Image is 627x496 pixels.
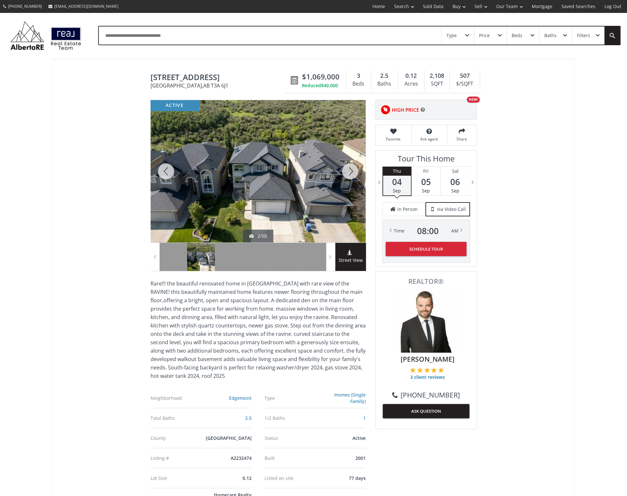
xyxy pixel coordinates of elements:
[383,177,411,186] span: 04
[453,79,476,89] div: $/SQFT
[415,136,444,142] span: Ask agent
[544,33,557,38] div: Baths
[401,79,421,89] div: Acres
[151,83,287,88] span: [GEOGRAPHIC_DATA] , AB T3A 6J1
[431,367,437,373] img: 4 of 5 stars
[512,33,522,38] div: Beds
[479,33,490,38] div: Price
[151,476,204,480] div: Lot Size
[265,416,318,420] div: 1/2 Baths
[374,79,394,89] div: Baths
[363,415,366,421] a: 1
[394,288,458,353] img: Photo of Tyler Remington
[54,4,119,9] span: [EMAIL_ADDRESS][DOMAIN_NAME]
[355,455,366,461] span: 2001
[206,435,252,441] span: [GEOGRAPHIC_DATA]
[334,392,366,404] a: Homes (Single Family)
[382,154,470,166] h3: Tour This Home
[437,206,466,212] span: via Video Call
[243,475,252,481] span: 0.12
[453,72,476,80] div: 507
[265,436,318,440] div: Status
[451,136,473,142] span: Share
[441,167,470,176] div: Sat
[151,456,204,460] div: Listing #
[451,188,459,194] span: Sep
[392,390,460,400] a: [PHONE_NUMBER]
[428,79,446,89] div: SQFT
[151,396,204,400] div: Neighborhood
[417,226,439,235] span: 08 : 00
[321,82,338,89] span: $40,000
[577,33,590,38] div: Filters
[383,167,411,176] div: Thu
[265,456,318,460] div: Built
[229,395,252,401] a: Edgemont
[393,188,401,194] span: Sep
[7,19,85,52] img: Logo
[379,136,408,142] span: Favorite
[412,167,440,176] div: Fri
[410,374,445,380] span: 3 client reviews
[441,177,470,186] span: 06
[350,79,368,89] div: Beds
[392,107,419,113] span: HIGH PRICE
[151,279,366,380] p: Rare!!! the beautiful renovated home in [GEOGRAPHIC_DATA] with rare view of the RAVINE! this beau...
[383,404,469,418] button: ASK QUESTION
[249,233,267,239] div: 2/50
[386,354,469,364] span: [PERSON_NAME]
[302,82,340,89] div: Reduced
[45,0,122,12] a: [EMAIL_ADDRESS][DOMAIN_NAME]
[417,367,423,373] img: 2 of 5 stars
[467,97,480,103] div: NEW!
[349,475,366,481] span: 77 days
[401,72,421,80] div: 0.12
[438,367,444,373] img: 5 of 5 stars
[374,72,394,80] div: 2.5
[412,177,440,186] span: 05
[265,476,318,480] div: Listed on site
[446,33,457,38] div: Type
[231,455,252,461] span: A2232474
[151,100,366,243] div: 55 Edgeridge Circle NW Calgary, AB T3A 6J1 - Photo 2 of 50
[397,206,418,212] span: in Person
[8,4,42,9] span: [PHONE_NUMBER]
[151,73,287,83] span: 55 Edgeridge Circle NW
[379,103,392,116] img: rating icon
[383,278,469,285] span: REALTOR®
[302,72,340,82] span: $1,069,000
[386,242,466,256] button: Schedule Tour
[265,396,318,400] div: Type
[335,257,366,264] span: Street View
[394,226,458,235] div: Time AM
[352,435,366,441] span: Active
[430,72,444,80] span: 2,108
[424,367,430,373] img: 3 of 5 stars
[410,367,416,373] img: 1 of 5 stars
[245,415,252,421] a: 2.5
[151,416,204,420] div: Total Baths
[151,100,199,111] div: active
[151,436,204,440] div: County
[422,188,430,194] span: Sep
[350,72,368,80] div: 3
